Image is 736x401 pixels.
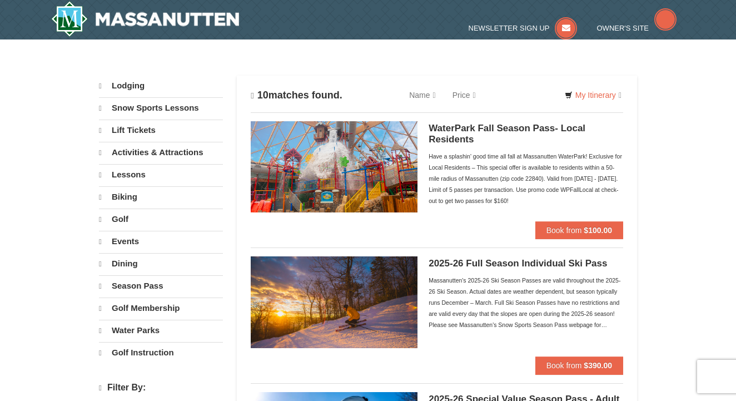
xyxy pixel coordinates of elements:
[99,142,223,163] a: Activities & Attractions
[99,320,223,341] a: Water Parks
[546,226,582,235] span: Book from
[51,1,239,37] img: Massanutten Resort Logo
[99,120,223,141] a: Lift Tickets
[429,275,623,330] div: Massanutten's 2025-26 Ski Season Passes are valid throughout the 2025-26 Ski Season. Actual dates...
[99,164,223,185] a: Lessons
[584,361,612,370] strong: $390.00
[597,24,677,32] a: Owner's Site
[99,76,223,96] a: Lodging
[99,186,223,207] a: Biking
[99,298,223,319] a: Golf Membership
[597,24,649,32] span: Owner's Site
[429,123,623,145] h5: WaterPark Fall Season Pass- Local Residents
[558,87,629,103] a: My Itinerary
[535,221,623,239] button: Book from $100.00
[99,231,223,252] a: Events
[251,256,417,348] img: 6619937-208-2295c65e.jpg
[99,253,223,274] a: Dining
[429,258,623,269] h5: 2025-26 Full Season Individual Ski Pass
[584,226,612,235] strong: $100.00
[535,357,623,374] button: Book from $390.00
[469,24,550,32] span: Newsletter Sign Up
[99,97,223,118] a: Snow Sports Lessons
[401,84,444,106] a: Name
[469,24,578,32] a: Newsletter Sign Up
[429,151,623,206] div: Have a splashin' good time all fall at Massanutten WaterPark! Exclusive for Local Residents – Thi...
[444,84,484,106] a: Price
[99,383,223,393] h4: Filter By:
[99,342,223,363] a: Golf Instruction
[51,1,239,37] a: Massanutten Resort
[99,209,223,230] a: Golf
[546,361,582,370] span: Book from
[99,275,223,296] a: Season Pass
[251,121,417,212] img: 6619937-212-8c750e5f.jpg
